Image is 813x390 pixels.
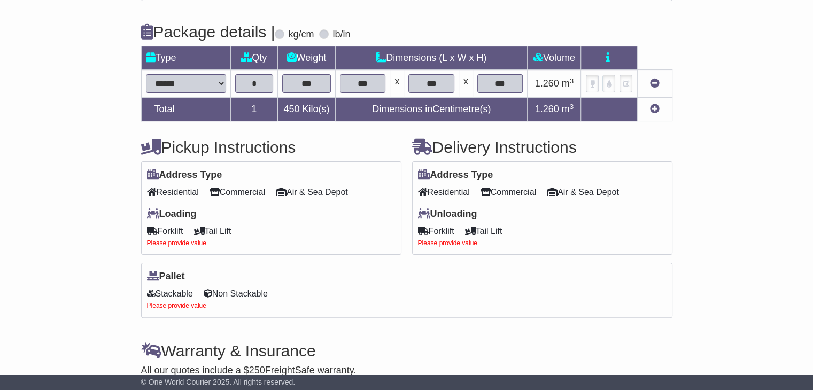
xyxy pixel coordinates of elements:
[147,184,199,200] span: Residential
[204,285,268,302] span: Non Stackable
[418,184,470,200] span: Residential
[141,365,672,377] div: All our quotes include a $ FreightSafe warranty.
[535,104,559,114] span: 1.260
[147,285,193,302] span: Stackable
[147,208,197,220] label: Loading
[465,223,502,239] span: Tail Lift
[230,98,277,121] td: 1
[288,29,314,41] label: kg/cm
[249,365,265,376] span: 250
[147,169,222,181] label: Address Type
[147,239,396,247] div: Please provide value
[147,223,183,239] span: Forklift
[528,46,581,70] td: Volume
[418,223,454,239] span: Forklift
[141,46,230,70] td: Type
[390,70,404,98] td: x
[141,98,230,121] td: Total
[141,23,275,41] h4: Package details |
[141,138,401,156] h4: Pickup Instructions
[418,239,667,247] div: Please provide value
[332,29,350,41] label: lb/in
[335,46,527,70] td: Dimensions (L x W x H)
[535,78,559,89] span: 1.260
[570,77,574,85] sup: 3
[547,184,619,200] span: Air & Sea Depot
[650,104,660,114] a: Add new item
[283,104,299,114] span: 450
[459,70,473,98] td: x
[650,78,660,89] a: Remove this item
[277,98,335,121] td: Kilo(s)
[418,208,477,220] label: Unloading
[194,223,231,239] span: Tail Lift
[412,138,672,156] h4: Delivery Instructions
[562,78,574,89] span: m
[141,342,672,360] h4: Warranty & Insurance
[276,184,348,200] span: Air & Sea Depot
[147,302,667,309] div: Please provide value
[230,46,277,70] td: Qty
[210,184,265,200] span: Commercial
[141,378,296,386] span: © One World Courier 2025. All rights reserved.
[147,271,185,283] label: Pallet
[418,169,493,181] label: Address Type
[570,103,574,111] sup: 3
[277,46,335,70] td: Weight
[481,184,536,200] span: Commercial
[562,104,574,114] span: m
[335,98,527,121] td: Dimensions in Centimetre(s)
